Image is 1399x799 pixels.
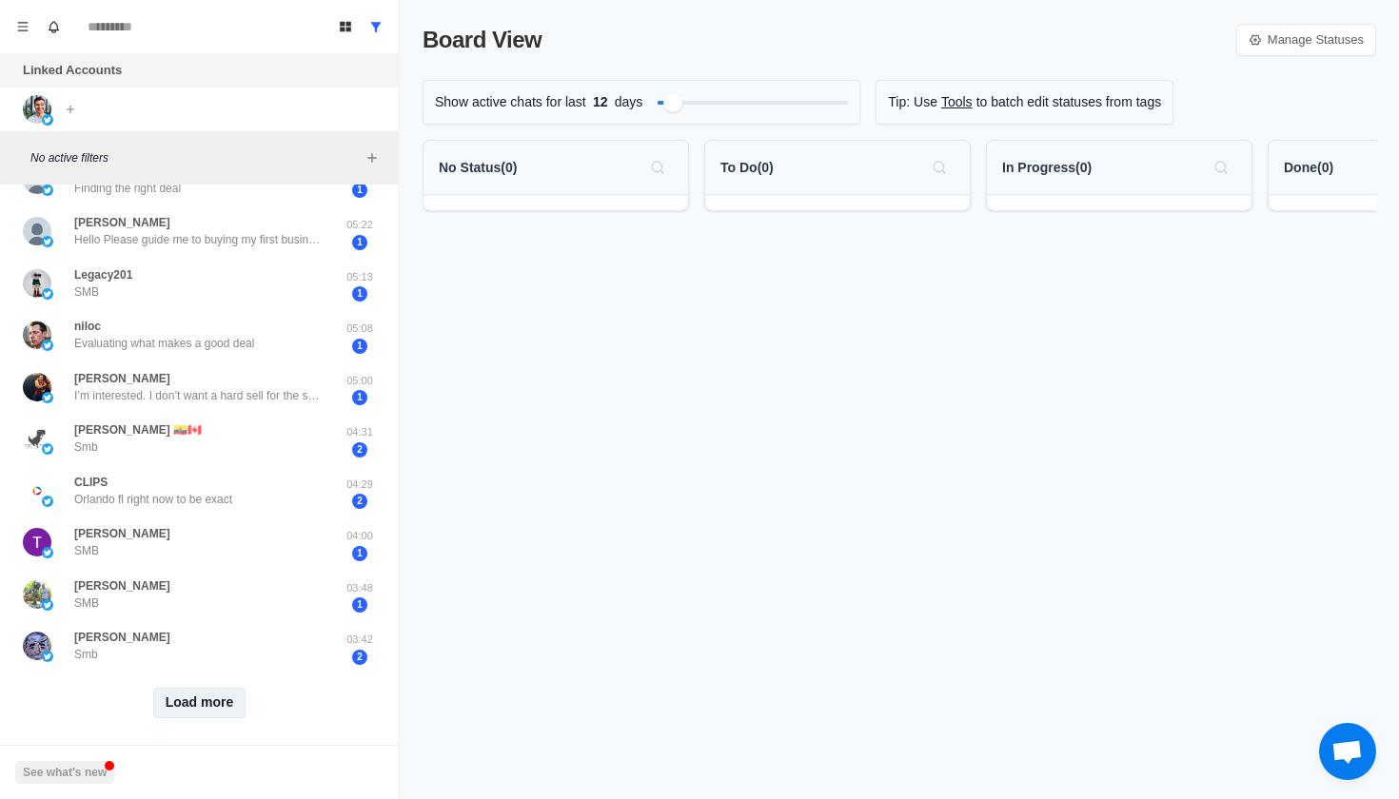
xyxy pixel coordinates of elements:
[352,339,367,354] span: 1
[42,185,53,196] img: picture
[74,438,98,456] p: Smb
[352,494,367,509] span: 2
[336,321,384,337] p: 05:08
[42,288,53,300] img: picture
[336,217,384,233] p: 05:22
[352,286,367,302] span: 1
[74,525,170,542] p: [PERSON_NAME]
[74,474,108,491] p: CLIPS
[352,235,367,250] span: 1
[74,214,170,231] p: [PERSON_NAME]
[42,651,53,662] img: picture
[336,269,384,285] p: 05:13
[74,180,181,197] p: Finding the right deal
[1206,152,1236,183] button: Search
[74,542,99,559] p: SMB
[74,577,170,594] p: [PERSON_NAME]
[23,61,122,80] p: Linked Accounts
[1236,24,1376,56] a: Manage Statuses
[42,599,53,611] img: picture
[8,11,38,42] button: Menu
[74,335,254,352] p: Evaluating what makes a good deal
[941,92,973,112] a: Tools
[74,318,101,335] p: niloc
[924,152,955,183] button: Search
[330,11,361,42] button: Board View
[42,547,53,558] img: picture
[42,496,53,507] img: picture
[352,597,367,613] span: 1
[336,528,384,544] p: 04:00
[976,92,1162,112] p: to batch edit statuses from tags
[1002,158,1092,178] p: In Progress ( 0 )
[74,231,322,248] p: Hello Please guide me to buying my first business
[586,92,615,112] span: 12
[74,646,98,663] p: Smb
[1319,723,1376,780] div: Open chat
[361,146,384,169] button: Add filters
[153,688,246,718] button: Load more
[642,152,673,183] button: Search
[23,269,51,298] img: picture
[720,158,774,178] p: To Do ( 0 )
[74,594,99,612] p: SMB
[23,580,51,609] img: picture
[336,424,384,440] p: 04:31
[352,390,367,405] span: 1
[74,283,99,301] p: SMB
[336,477,384,493] p: 04:29
[23,477,51,505] img: picture
[336,580,384,596] p: 03:48
[352,183,367,198] span: 1
[615,92,643,112] p: days
[74,491,232,508] p: Orlando fl right now to be exact
[663,93,682,112] div: Filter by activity days
[15,761,114,784] button: See what's new
[42,114,53,126] img: picture
[23,95,51,124] img: picture
[23,528,51,556] img: picture
[352,650,367,665] span: 2
[23,373,51,401] img: picture
[42,236,53,247] img: picture
[23,632,51,660] img: picture
[336,632,384,648] p: 03:42
[74,421,202,438] p: [PERSON_NAME] 🇪🇨🇨🇦
[74,629,170,646] p: [PERSON_NAME]
[38,11,69,42] button: Notifications
[42,443,53,455] img: picture
[30,149,361,166] p: No active filters
[352,442,367,458] span: 2
[435,92,586,112] p: Show active chats for last
[23,321,51,349] img: picture
[23,424,51,453] img: picture
[74,387,322,404] p: I’m interested. I don’t want a hard sell for the service. Please just let me know the cost and I ...
[352,546,367,561] span: 1
[361,11,391,42] button: Show all conversations
[23,217,51,245] img: picture
[42,392,53,403] img: picture
[42,340,53,351] img: picture
[423,23,542,57] p: Board View
[439,158,517,178] p: No Status ( 0 )
[336,373,384,389] p: 05:00
[1284,158,1333,178] p: Done ( 0 )
[59,98,82,121] button: Add account
[74,266,132,283] p: Legacy201
[74,370,170,387] p: [PERSON_NAME]
[888,92,937,112] p: Tip: Use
